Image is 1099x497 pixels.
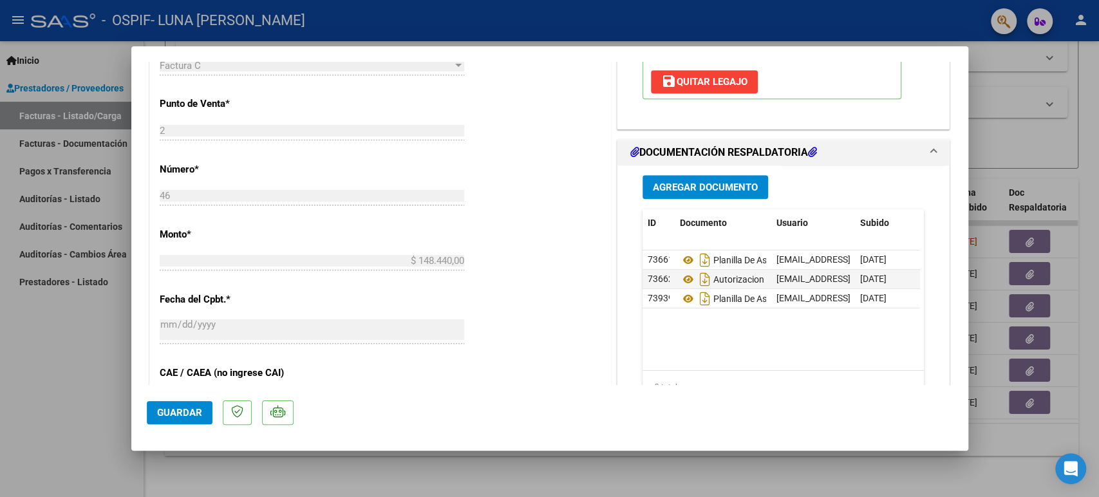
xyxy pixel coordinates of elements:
[147,401,212,424] button: Guardar
[160,162,292,177] p: Número
[860,254,887,265] span: [DATE]
[648,293,673,303] span: 73939
[661,73,677,89] mat-icon: save
[160,60,201,71] span: Factura C
[630,145,817,160] h1: DOCUMENTACIÓN RESPALDATORIA
[653,182,758,193] span: Agregar Documento
[160,227,292,242] p: Monto
[160,366,292,380] p: CAE / CAEA (no ingrese CAI)
[160,292,292,307] p: Fecha del Cpbt.
[776,218,808,228] span: Usuario
[776,254,1020,265] span: [EMAIL_ADDRESS][DOMAIN_NAME] - LUNA [PERSON_NAME]
[643,175,768,199] button: Agregar Documento
[617,165,950,433] div: DOCUMENTACIÓN RESPALDATORIA
[860,293,887,303] span: [DATE]
[643,371,925,403] div: 3 total
[648,254,673,265] span: 73661
[661,76,747,88] span: Quitar Legajo
[860,274,887,284] span: [DATE]
[697,269,713,290] i: Descargar documento
[157,407,202,418] span: Guardar
[697,250,713,270] i: Descargar documento
[697,288,713,309] i: Descargar documento
[648,274,673,284] span: 73662
[855,209,919,237] datatable-header-cell: Subido
[776,274,1020,284] span: [EMAIL_ADDRESS][DOMAIN_NAME] - LUNA [PERSON_NAME]
[648,218,656,228] span: ID
[651,70,758,93] button: Quitar Legajo
[680,255,833,265] span: Planilla De Asistencia - Agosto
[160,97,292,111] p: Punto de Venta
[771,209,855,237] datatable-header-cell: Usuario
[675,209,771,237] datatable-header-cell: Documento
[680,218,727,228] span: Documento
[617,140,950,165] mat-expansion-panel-header: DOCUMENTACIÓN RESPALDATORIA
[680,274,864,285] span: Autorizacion Molina [PERSON_NAME]
[643,209,675,237] datatable-header-cell: ID
[680,294,865,304] span: Planilla De Asistencia Agosto Correcta
[1055,453,1086,484] div: Open Intercom Messenger
[860,218,889,228] span: Subido
[776,293,1020,303] span: [EMAIL_ADDRESS][DOMAIN_NAME] - LUNA [PERSON_NAME]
